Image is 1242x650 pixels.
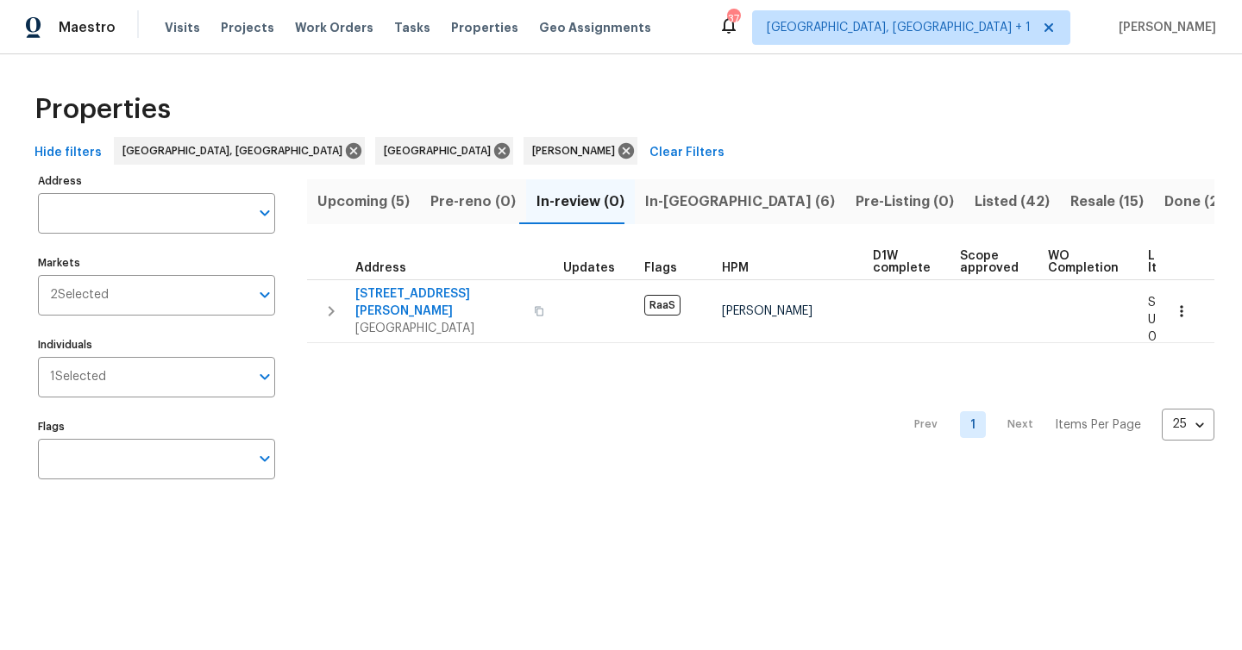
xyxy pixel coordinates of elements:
span: Projects [221,19,274,36]
span: Pre-reno (0) [430,190,516,214]
nav: Pagination Navigation [898,353,1214,497]
span: [PERSON_NAME] [1112,19,1216,36]
button: Open [253,283,277,307]
span: Tasks [394,22,430,34]
span: 1 Selected [50,370,106,384]
span: HPM [722,262,749,274]
span: Maestro [59,19,116,36]
span: In-review (0) [536,190,624,214]
span: Work Orders [295,19,373,36]
label: Markets [38,258,275,268]
p: Items Per Page [1055,416,1141,434]
span: Clear Filters [649,142,724,164]
span: Address [355,262,406,274]
span: Visits [165,19,200,36]
span: 2 Selected [50,288,109,303]
div: 37 [727,10,739,28]
span: Pre-Listing (0) [856,190,954,214]
span: Resale (15) [1070,190,1144,214]
span: WO Completion [1048,250,1119,274]
span: Line Items [1148,250,1182,274]
span: [GEOGRAPHIC_DATA], [GEOGRAPHIC_DATA] + 1 [767,19,1031,36]
span: Done (275) [1164,190,1240,214]
span: Flags [644,262,677,274]
button: Open [253,365,277,389]
span: Hide filters [34,142,102,164]
label: Individuals [38,340,275,350]
span: Geo Assignments [539,19,651,36]
div: 25 [1162,402,1214,447]
span: Properties [451,19,518,36]
div: [GEOGRAPHIC_DATA] [375,137,513,165]
div: [GEOGRAPHIC_DATA], [GEOGRAPHIC_DATA] [114,137,365,165]
span: Updates [563,262,615,274]
span: [PERSON_NAME] [532,142,622,159]
button: Hide filters [28,137,109,169]
label: Flags [38,422,275,432]
button: Open [253,447,277,471]
span: [GEOGRAPHIC_DATA] [355,320,524,337]
a: Goto page 1 [960,411,986,438]
span: Upcoming (5) [317,190,410,214]
span: [STREET_ADDRESS][PERSON_NAME] [355,285,524,320]
button: Open [253,201,277,225]
span: Sent: 0 [1148,297,1189,309]
span: [GEOGRAPHIC_DATA], [GEOGRAPHIC_DATA] [122,142,349,159]
span: Unsent: 0 [1148,314,1190,343]
span: Listed (42) [975,190,1050,214]
span: In-[GEOGRAPHIC_DATA] (6) [645,190,835,214]
span: [GEOGRAPHIC_DATA] [384,142,498,159]
button: Clear Filters [643,137,731,169]
label: Address [38,176,275,186]
span: [PERSON_NAME] [722,305,812,317]
span: D1W complete [873,250,931,274]
span: RaaS [644,295,681,316]
div: [PERSON_NAME] [524,137,637,165]
span: Properties [34,101,171,118]
span: Scope approved [960,250,1019,274]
